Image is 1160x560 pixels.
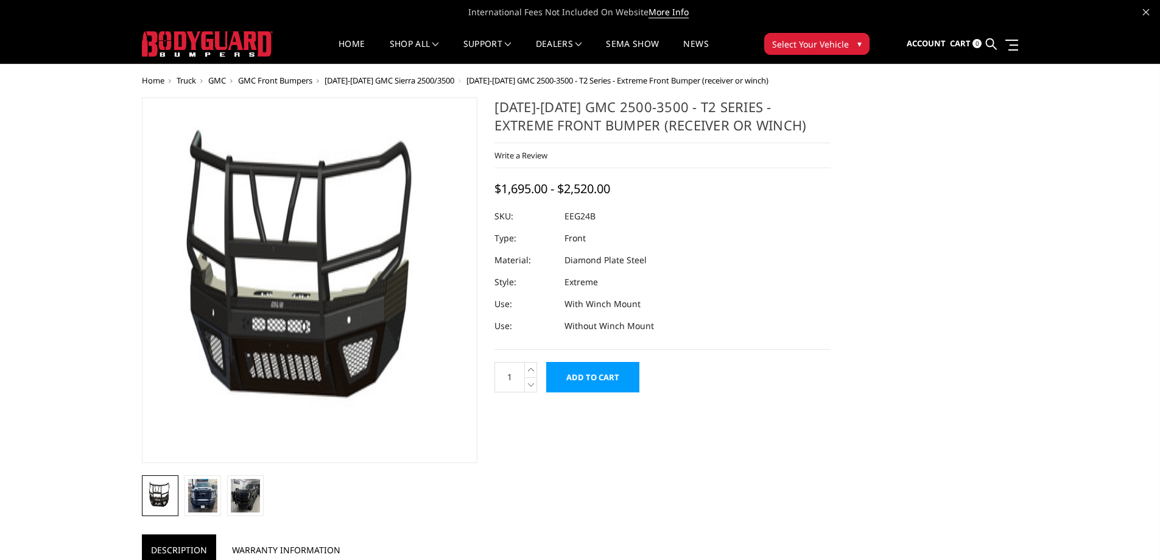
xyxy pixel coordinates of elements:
a: shop all [390,40,439,63]
a: More Info [649,6,689,18]
a: Truck [177,75,196,86]
span: Select Your Vehicle [772,38,849,51]
a: News [683,40,708,63]
img: 2024-2026 GMC 2500-3500 - T2 Series - Extreme Front Bumper (receiver or winch) [146,479,175,512]
dt: Use: [494,293,555,315]
a: 2024-2026 GMC 2500-3500 - T2 Series - Extreme Front Bumper (receiver or winch) [142,97,478,463]
h1: [DATE]-[DATE] GMC 2500-3500 - T2 Series - Extreme Front Bumper (receiver or winch) [494,97,831,143]
span: Account [907,38,946,49]
a: GMC [208,75,226,86]
a: Support [463,40,511,63]
button: Select Your Vehicle [764,33,870,55]
img: 2024-2026 GMC 2500-3500 - T2 Series - Extreme Front Bumper (receiver or winch) [146,101,474,459]
dd: Extreme [564,271,598,293]
dd: EEG24B [564,205,596,227]
a: Account [907,27,946,60]
dt: Use: [494,315,555,337]
span: [DATE]-[DATE] GMC 2500-3500 - T2 Series - Extreme Front Bumper (receiver or winch) [466,75,768,86]
a: Dealers [536,40,582,63]
span: ▾ [857,37,862,50]
dt: Type: [494,227,555,249]
dd: With Winch Mount [564,293,641,315]
input: Add to Cart [546,362,639,392]
a: Write a Review [494,150,547,161]
a: [DATE]-[DATE] GMC Sierra 2500/3500 [325,75,454,86]
a: SEMA Show [606,40,659,63]
a: GMC Front Bumpers [238,75,312,86]
span: $1,695.00 - $2,520.00 [494,180,610,197]
dd: Without Winch Mount [564,315,654,337]
a: Cart 0 [950,27,982,60]
dt: SKU: [494,205,555,227]
img: BODYGUARD BUMPERS [142,31,273,57]
dt: Material: [494,249,555,271]
a: Home [339,40,365,63]
span: 0 [972,39,982,48]
img: 2024-2026 GMC 2500-3500 - T2 Series - Extreme Front Bumper (receiver or winch) [231,479,260,512]
img: 2024-2026 GMC 2500-3500 - T2 Series - Extreme Front Bumper (receiver or winch) [188,479,217,512]
dt: Style: [494,271,555,293]
dd: Diamond Plate Steel [564,249,647,271]
span: Cart [950,38,971,49]
dd: Front [564,227,586,249]
a: Home [142,75,164,86]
